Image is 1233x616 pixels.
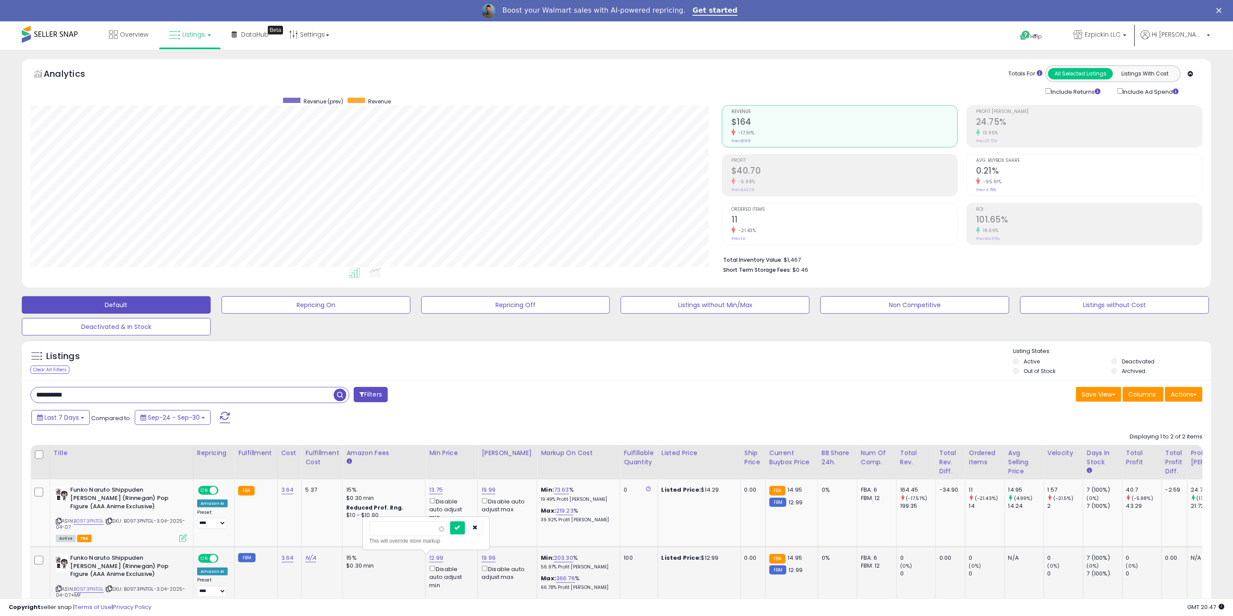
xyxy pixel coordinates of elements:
[482,496,530,513] div: Disable auto adjust max
[820,296,1009,314] button: Non Competitive
[1126,554,1161,562] div: 0
[789,498,803,506] span: 12.99
[75,603,112,611] a: Terms of Use
[56,486,68,503] img: 41o9GU0cVBL._SL40_.jpg
[822,448,854,467] div: BB Share 24h.
[769,498,786,507] small: FBM
[541,448,616,458] div: Markup on Cost
[346,562,419,570] div: $0.30 min
[541,575,613,591] div: %
[621,296,809,314] button: Listings without Min/Max
[735,178,755,185] small: -5.98%
[900,570,936,578] div: 0
[217,555,231,562] span: OFF
[241,30,269,39] span: DataHub
[46,350,80,363] h5: Listings
[1048,448,1079,458] div: Velocity
[861,562,890,570] div: FBM: 12
[976,236,1000,241] small: Prev: 84.95%
[969,448,1001,467] div: Ordered Items
[624,448,654,467] div: Fulfillable Quantity
[1216,8,1225,13] div: Close
[723,266,791,274] b: Short Term Storage Fees:
[305,486,336,494] div: 5.37
[745,448,762,467] div: Ship Price
[162,21,218,48] a: Listings
[624,554,651,562] div: 100
[1165,554,1181,562] div: 0.00
[976,215,1202,226] h2: 101.65%
[976,158,1202,163] span: Avg. Buybox Share
[969,562,981,569] small: (0%)
[9,603,151,612] div: seller snap | |
[1087,562,1099,569] small: (0%)
[541,507,613,523] div: %
[1087,495,1099,502] small: (0%)
[346,504,403,511] b: Reduced Prof. Rng.
[861,486,890,494] div: FBA: 6
[1126,502,1161,510] div: 43.29
[788,486,802,494] span: 14.95
[976,166,1202,178] h2: 0.21%
[1014,495,1033,502] small: (4.99%)
[969,502,1004,510] div: 14
[1087,554,1122,562] div: 7 (100%)
[102,21,155,48] a: Overview
[1087,502,1122,510] div: 7 (100%)
[735,130,755,136] small: -17.51%
[482,486,495,494] a: 19.99
[22,296,211,314] button: Default
[429,496,471,521] div: Disable auto adjust min
[662,554,734,562] div: $12.99
[482,554,495,562] a: 19.99
[429,564,471,589] div: Disable auto adjust min
[113,603,151,611] a: Privacy Policy
[1008,486,1044,494] div: 14.95
[199,555,210,562] span: ON
[1113,68,1178,79] button: Listings With Cost
[662,486,701,494] b: Listed Price:
[56,554,187,609] div: ASIN:
[731,117,957,129] h2: $164
[1141,30,1210,50] a: Hi [PERSON_NAME]
[541,554,554,562] b: Min:
[1008,554,1037,562] div: N/A
[969,554,1004,562] div: 0
[1126,562,1138,569] small: (0%)
[541,574,556,582] b: Max:
[723,254,1196,264] li: $1,467
[541,496,613,503] p: 19.49% Profit [PERSON_NAME]
[148,413,200,422] span: Sep-24 - Sep-30
[731,138,751,144] small: Prev: $199
[1013,347,1211,356] p: Listing States:
[238,553,255,562] small: FBM
[1039,86,1111,96] div: Include Returns
[1165,448,1184,476] div: Total Profit Diff.
[1008,70,1042,78] div: Totals For
[70,486,176,513] b: Funko Naruto Shippuden [PERSON_NAME] (Rinnegan) Pop Figure (AAA Anime Exclusive)
[354,387,388,402] button: Filters
[74,585,104,593] a: B0973PNTGL
[822,554,850,562] div: 0%
[541,486,613,502] div: %
[1024,367,1055,375] label: Out of Stock
[54,448,190,458] div: Title
[541,517,613,523] p: 39.92% Profit [PERSON_NAME]
[541,486,554,494] b: Min:
[976,138,997,144] small: Prev: 21.72%
[731,236,745,241] small: Prev: 14
[1020,296,1209,314] button: Listings without Cost
[31,366,69,374] div: Clear All Filters
[1053,495,1073,502] small: (-21.5%)
[482,448,533,458] div: [PERSON_NAME]
[1126,486,1161,494] div: 40.7
[1048,502,1083,510] div: 2
[980,227,999,234] small: 19.66%
[346,448,422,458] div: Amazon Fees
[281,554,294,562] a: 3.64
[346,486,419,494] div: 15%
[537,445,620,479] th: The percentage added to the cost of goods (COGS) that forms the calculator for Min & Max prices.
[197,448,231,458] div: Repricing
[731,166,957,178] h2: $40.70
[769,565,786,575] small: FBM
